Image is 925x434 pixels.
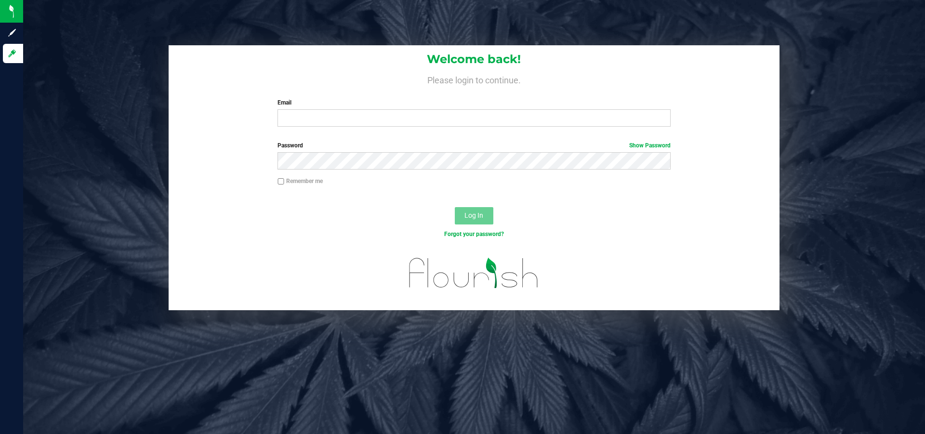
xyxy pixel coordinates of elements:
[169,73,780,85] h4: Please login to continue.
[277,177,323,185] label: Remember me
[277,98,670,107] label: Email
[444,231,504,237] a: Forgot your password?
[455,207,493,224] button: Log In
[169,53,780,66] h1: Welcome back!
[464,211,483,219] span: Log In
[7,49,17,58] inline-svg: Log in
[397,249,550,298] img: flourish_logo.svg
[7,28,17,38] inline-svg: Sign up
[277,142,303,149] span: Password
[629,142,671,149] a: Show Password
[277,178,284,185] input: Remember me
